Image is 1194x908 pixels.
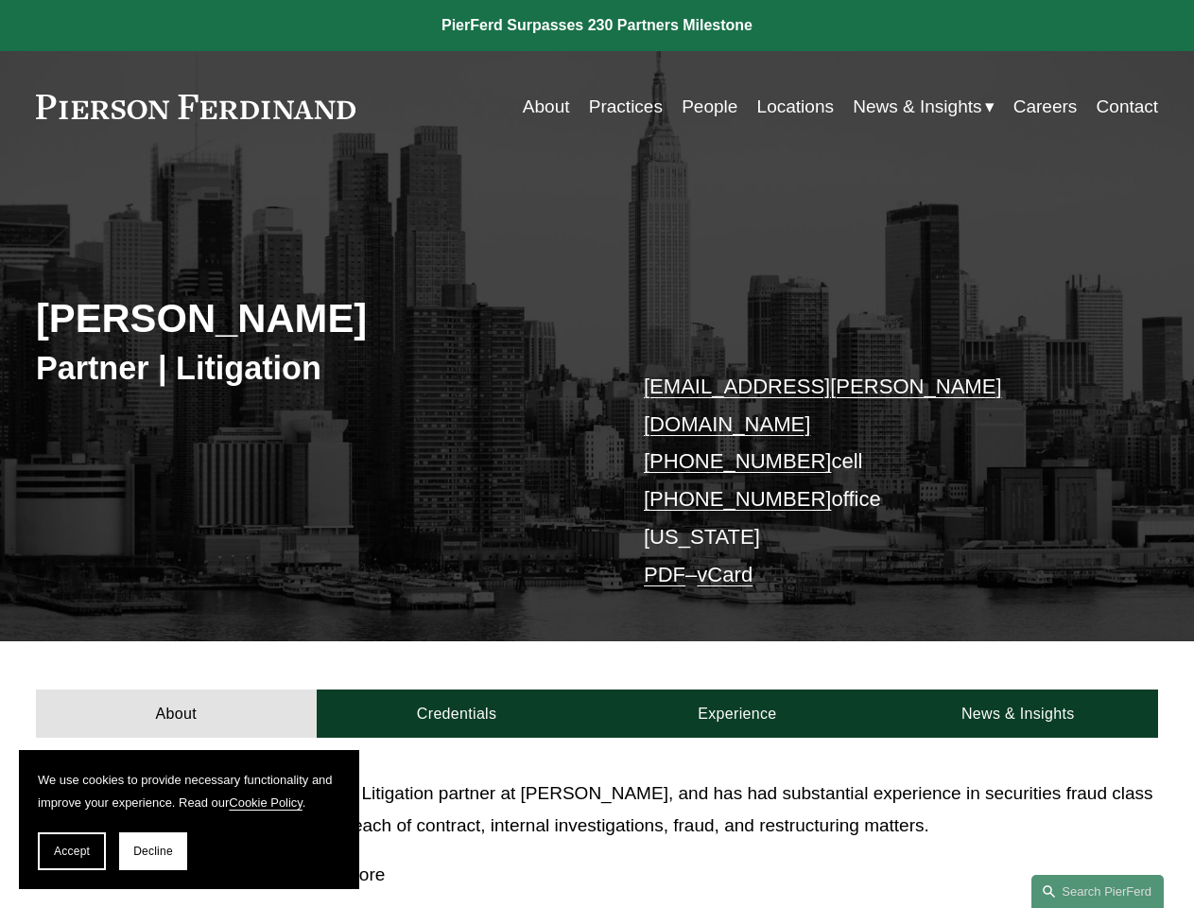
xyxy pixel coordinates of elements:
[853,89,994,125] a: folder dropdown
[283,864,1158,885] span: Read More
[269,850,1158,899] button: Read More
[644,375,1002,436] a: [EMAIL_ADDRESS][PERSON_NAME][DOMAIN_NAME]
[644,487,831,511] a: [PHONE_NUMBER]
[229,795,303,810] a: Cookie Policy
[523,89,570,125] a: About
[682,89,737,125] a: People
[38,769,340,813] p: We use cookies to provide necessary functionality and improve your experience. Read our .
[644,563,685,586] a: PDF
[38,832,106,870] button: Accept
[36,348,597,388] h3: Partner | Litigation
[119,832,187,870] button: Decline
[1031,875,1164,908] a: Search this site
[697,563,753,586] a: vCard
[644,368,1112,593] p: cell office [US_STATE] –
[269,777,1158,843] p: Aurora is a Litigation partner at [PERSON_NAME], and has had substantial experience in securities...
[1097,89,1159,125] a: Contact
[644,449,831,473] a: [PHONE_NUMBER]
[1013,89,1078,125] a: Careers
[133,845,173,858] span: Decline
[757,89,834,125] a: Locations
[853,91,981,123] span: News & Insights
[36,690,317,738] a: About
[19,750,359,889] section: Cookie banner
[877,690,1158,738] a: News & Insights
[54,845,90,858] span: Accept
[589,89,663,125] a: Practices
[317,690,597,738] a: Credentials
[597,690,878,738] a: Experience
[36,295,597,343] h2: [PERSON_NAME]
